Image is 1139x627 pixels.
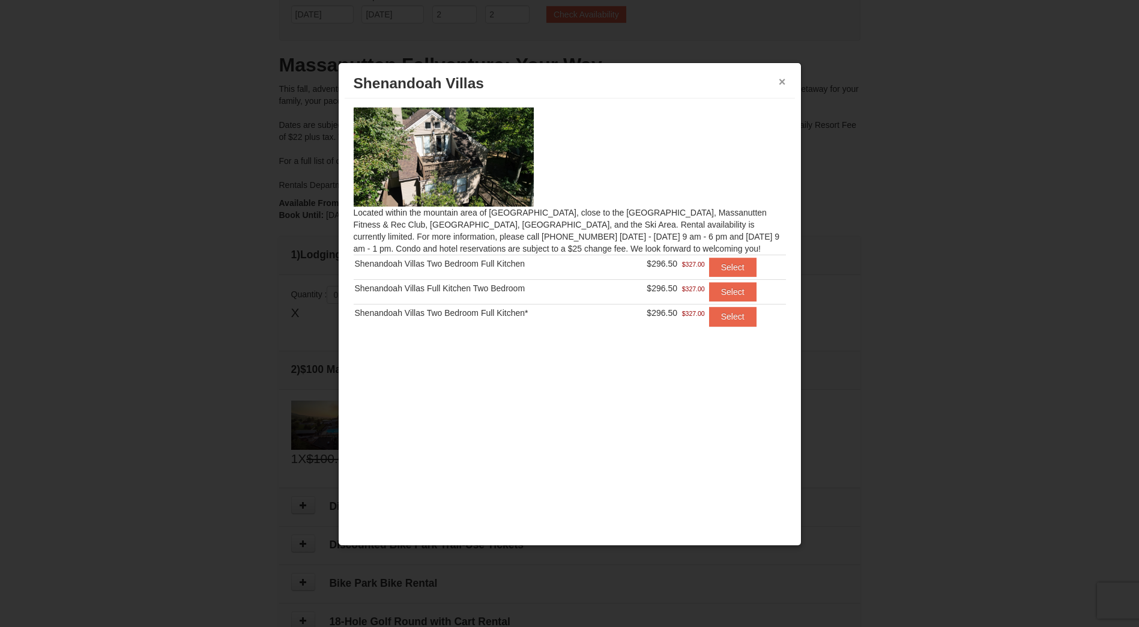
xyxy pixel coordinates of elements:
button: × [779,76,786,88]
button: Select [709,282,757,301]
button: Select [709,258,757,277]
span: $296.50 [647,259,677,268]
span: $327.00 [682,258,705,270]
span: $296.50 [647,283,677,293]
div: Located within the mountain area of [GEOGRAPHIC_DATA], close to the [GEOGRAPHIC_DATA], Massanutte... [345,98,795,350]
button: Select [709,307,757,326]
div: Shenandoah Villas Two Bedroom Full Kitchen* [355,307,615,319]
span: $327.00 [682,307,705,320]
div: Shenandoah Villas Full Kitchen Two Bedroom [355,282,615,294]
span: Shenandoah Villas [354,75,484,91]
span: $327.00 [682,283,705,295]
div: Shenandoah Villas Two Bedroom Full Kitchen [355,258,615,270]
span: $296.50 [647,308,677,318]
img: 19219019-2-e70bf45f.jpg [354,108,534,206]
